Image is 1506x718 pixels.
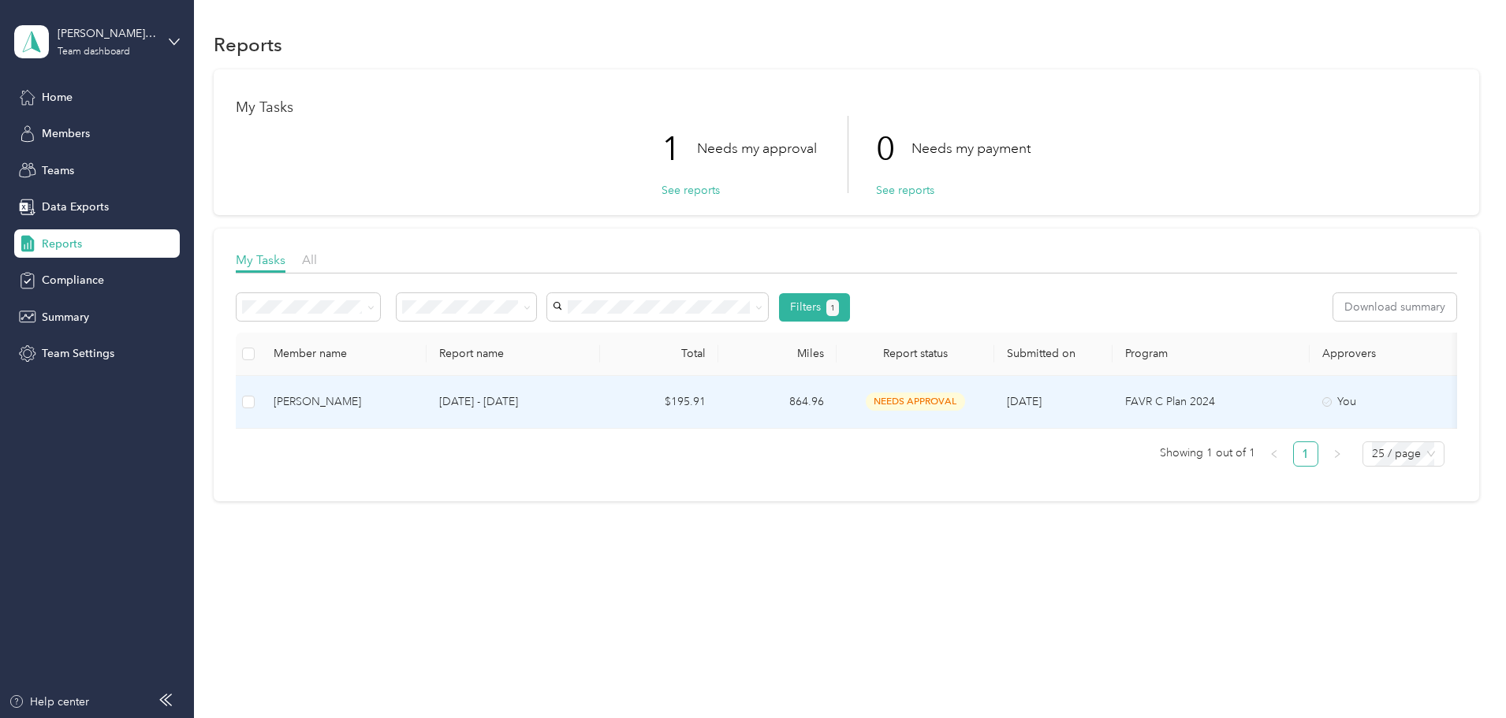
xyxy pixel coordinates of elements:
p: 0 [876,116,911,182]
div: Page Size [1362,441,1444,467]
a: 1 [1294,442,1318,466]
span: Teams [42,162,74,179]
div: Team dashboard [58,47,130,57]
p: Needs my approval [697,139,817,158]
button: See reports [876,182,934,199]
td: 864.96 [718,376,837,429]
span: Summary [42,309,89,326]
span: needs approval [866,392,965,411]
span: Data Exports [42,199,109,215]
div: You [1322,393,1455,411]
span: My Tasks [236,252,285,267]
div: Miles [731,347,824,360]
th: Member name [261,333,427,376]
div: [PERSON_NAME][EMAIL_ADDRESS][PERSON_NAME][DOMAIN_NAME] [58,25,156,42]
th: Approvers [1310,333,1467,376]
td: $195.91 [600,376,718,429]
p: [DATE] - [DATE] [439,393,587,411]
span: 25 / page [1372,442,1435,466]
button: Help center [9,694,89,710]
td: FAVR C Plan 2024 [1113,376,1310,429]
p: Needs my payment [911,139,1031,158]
iframe: Everlance-gr Chat Button Frame [1418,630,1506,718]
li: Next Page [1325,441,1350,467]
div: Member name [274,347,414,360]
span: Showing 1 out of 1 [1160,441,1255,465]
span: Team Settings [42,345,114,362]
span: Reports [42,236,82,252]
span: Members [42,125,90,142]
button: 1 [826,299,840,316]
li: 1 [1293,441,1318,467]
th: Program [1113,333,1310,376]
span: [DATE] [1007,395,1042,408]
button: right [1325,441,1350,467]
li: Previous Page [1262,441,1287,467]
span: Home [42,89,73,106]
span: 1 [830,301,835,315]
button: See reports [662,182,720,199]
th: Report name [427,333,600,376]
span: Compliance [42,272,104,288]
span: All [302,252,317,267]
p: 1 [662,116,697,182]
div: [PERSON_NAME] [274,393,414,411]
button: Download summary [1333,293,1456,321]
p: FAVR C Plan 2024 [1125,393,1297,411]
span: Report status [849,347,982,360]
span: left [1269,449,1279,459]
h1: My Tasks [236,99,1457,116]
h1: Reports [214,36,282,53]
div: Total [613,347,706,360]
span: right [1333,449,1342,459]
button: Filters1 [779,293,851,322]
button: left [1262,441,1287,467]
th: Submitted on [994,333,1113,376]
